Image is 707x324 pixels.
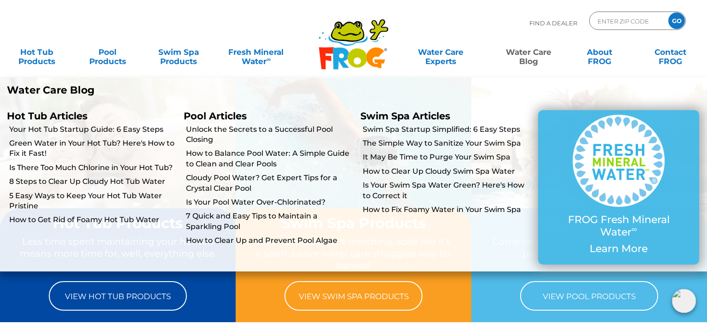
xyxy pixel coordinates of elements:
[643,43,698,61] a: ContactFROG
[520,281,658,311] a: View Pool Products
[363,124,530,135] a: Swim Spa Startup Simplified: 6 Easy Steps
[9,43,64,61] a: Hot TubProducts
[556,243,681,255] p: Learn More
[363,180,530,201] a: Is Your Swim Spa Water Green? Here's How to Correct it
[672,289,696,313] img: openIcon
[363,205,530,215] a: How to Fix Foamy Water in Your Swim Spa
[186,173,353,194] a: Cloudy Pool Water? Get Expert Tips for a Crystal Clear Pool
[284,281,423,311] a: View Swim Spa Products
[186,124,353,145] a: Unlock the Secrets to a Successful Pool Closing
[9,215,177,225] a: How to Get Rid of Foamy Hot Tub Water
[9,191,177,212] a: 5 Easy Ways to Keep Your Hot Tub Water Pristine
[556,214,681,238] p: FROG Fresh Mineral Water
[9,163,177,173] a: Is There Too Much Chlorine in Your Hot Tub?
[556,115,681,259] a: FROG Fresh Mineral Water∞ Learn More
[9,138,177,159] a: Green Water in Your Hot Tub? Here's How to Fix it Fast!
[49,281,187,311] a: View Hot Tub Products
[529,12,577,35] p: Find A Dealer
[7,84,347,96] p: Water Care Blog
[501,43,556,61] a: Water CareBlog
[396,43,485,61] a: Water CareExperts
[572,43,627,61] a: AboutFROG
[184,110,247,122] a: Pool Articles
[186,236,353,246] a: How to Clear Up and Prevent Pool Algae
[9,177,177,187] a: 8 Steps to Clear Up Cloudy Hot Tub Water
[186,148,353,169] a: How to Balance Pool Water: A Simple Guide to Clean and Clear Pools
[597,14,659,28] input: Zip Code Form
[267,56,271,63] sup: ∞
[222,43,291,61] a: Fresh MineralWater∞
[632,224,637,234] sup: ∞
[186,211,353,232] a: 7 Quick and Easy Tips to Maintain a Sparkling Pool
[363,138,530,148] a: The Simple Way to Sanitize Your Swim Spa
[7,110,87,122] a: Hot Tub Articles
[9,124,177,135] a: Your Hot Tub Startup Guide: 6 Easy Steps
[80,43,135,61] a: PoolProducts
[186,197,353,207] a: Is Your Pool Water Over-Chlorinated?
[360,110,450,122] a: Swim Spa Articles
[151,43,206,61] a: Swim SpaProducts
[668,12,685,29] input: GO
[363,166,530,177] a: How to Clear Up Cloudy Swim Spa Water
[363,152,530,162] a: It May Be Time to Purge Your Swim Spa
